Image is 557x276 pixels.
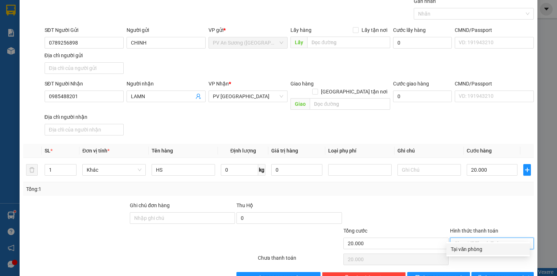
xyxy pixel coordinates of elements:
[213,91,283,102] span: PV Tây Ninh
[450,228,498,234] label: Hình thức thanh toán
[127,80,206,88] div: Người nhận
[451,245,525,253] div: Tại văn phòng
[325,144,395,158] th: Loại phụ phí
[127,26,206,34] div: Người gửi
[152,148,173,154] span: Tên hàng
[318,88,390,96] span: [GEOGRAPHIC_DATA] tận nơi
[209,81,229,87] span: VP Nhận
[236,202,253,208] span: Thu Hộ
[455,80,534,88] div: CMND/Passport
[45,26,124,34] div: SĐT Người Gửi
[393,27,426,33] label: Cước lấy hàng
[290,27,311,33] span: Lấy hàng
[45,124,124,135] input: Địa chỉ của người nhận
[310,98,390,110] input: Dọc đường
[397,164,461,176] input: Ghi Chú
[230,148,256,154] span: Định lượng
[82,148,110,154] span: Đơn vị tính
[209,26,288,34] div: VP gửi
[213,37,283,48] span: PV An Sương (Hàng Hóa)
[393,37,452,49] input: Cước lấy hàng
[343,228,367,234] span: Tổng cước
[455,26,534,34] div: CMND/Passport
[45,113,124,121] div: Địa chỉ người nhận
[524,167,531,173] span: plus
[45,51,124,59] div: Địa chỉ người gửi
[290,37,307,48] span: Lấy
[271,164,322,176] input: 0
[45,62,124,74] input: Địa chỉ của người gửi
[130,202,170,208] label: Ghi chú đơn hàng
[271,148,298,154] span: Giá trị hàng
[45,148,50,154] span: SL
[290,81,314,87] span: Giao hàng
[467,148,492,154] span: Cước hàng
[307,37,390,48] input: Dọc đường
[258,164,265,176] span: kg
[395,144,464,158] th: Ghi chú
[257,254,342,267] div: Chưa thanh toán
[26,185,215,193] div: Tổng: 1
[130,212,235,224] input: Ghi chú đơn hàng
[26,164,38,176] button: delete
[523,164,531,176] button: plus
[393,81,429,87] label: Cước giao hàng
[359,26,390,34] span: Lấy tận nơi
[45,80,124,88] div: SĐT Người Nhận
[152,164,215,176] input: VD: Bàn, Ghế
[87,164,141,175] span: Khác
[393,91,452,102] input: Cước giao hàng
[195,93,201,99] span: user-add
[290,98,310,110] span: Giao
